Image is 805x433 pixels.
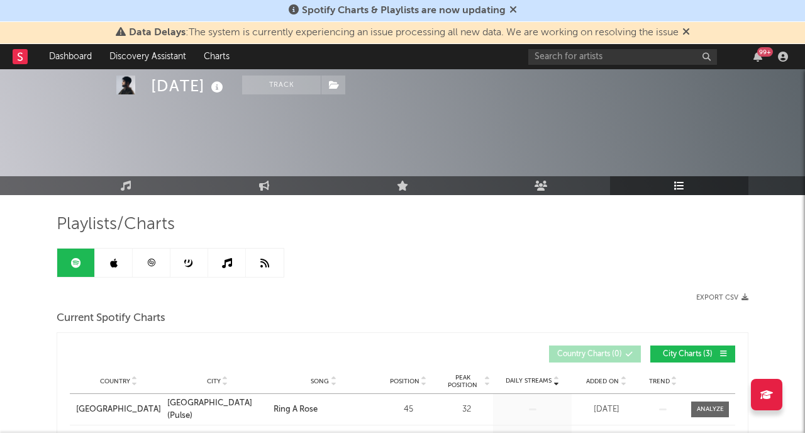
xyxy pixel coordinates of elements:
span: City Charts ( 3 ) [658,351,716,358]
span: Dismiss [509,6,517,16]
div: 32 [443,403,490,416]
button: Export CSV [696,294,748,301]
span: Position [390,378,419,385]
a: Ring A Rose [274,403,374,416]
div: [DATE] [151,76,226,96]
a: [GEOGRAPHIC_DATA] [76,403,161,416]
span: Added On [586,378,619,385]
a: Dashboard [40,44,101,69]
span: Playlists/Charts [57,217,175,232]
span: : The system is currently experiencing an issue processing all new data. We are working on resolv... [129,28,679,38]
span: Country [100,378,130,385]
span: Current Spotify Charts [57,311,165,326]
button: Track [242,76,321,94]
div: 99 + [757,47,773,57]
a: [GEOGRAPHIC_DATA] (Pulse) [167,397,267,422]
div: 45 [380,403,436,416]
span: Daily Streams [506,376,552,386]
span: Dismiss [682,28,690,38]
span: Peak Position [443,374,482,389]
a: Charts [195,44,238,69]
div: [DATE] [575,403,638,416]
input: Search for artists [528,49,717,65]
span: Spotify Charts & Playlists are now updating [302,6,506,16]
span: Data Delays [129,28,186,38]
a: Discovery Assistant [101,44,195,69]
span: Country Charts ( 0 ) [557,351,622,358]
button: Country Charts(0) [549,346,641,363]
span: Song [311,378,329,385]
div: Ring A Rose [274,403,318,416]
span: Trend [649,378,670,385]
span: City [207,378,221,385]
button: City Charts(3) [650,346,735,363]
button: 99+ [753,52,762,62]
